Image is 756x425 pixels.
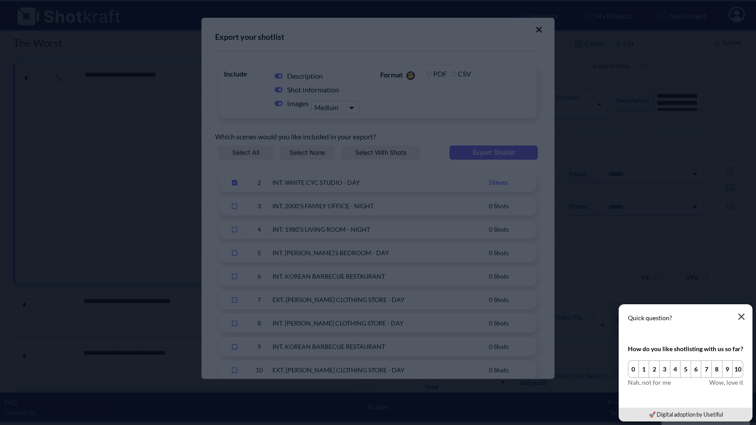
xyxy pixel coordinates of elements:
div: Online [7,8,82,14]
button: 6 [691,360,702,378]
button: 0 [628,360,639,378]
button: 5 [680,360,691,378]
button: 10 [732,360,743,378]
p: Quick question? [628,314,743,322]
button: 7 [701,360,712,378]
button: 3 [659,360,670,378]
button: 8 [711,360,722,378]
span: Wow, love it [709,378,743,387]
button: 9 [722,360,733,378]
button: 4 [670,360,681,378]
div: How do you like shotlisting with us so far? [628,344,743,353]
button: 1 [639,360,650,378]
a: 🚀 Digital adoption by Usetiful [649,411,723,418]
span: Nah, not for me [628,378,671,387]
button: 2 [649,360,660,378]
